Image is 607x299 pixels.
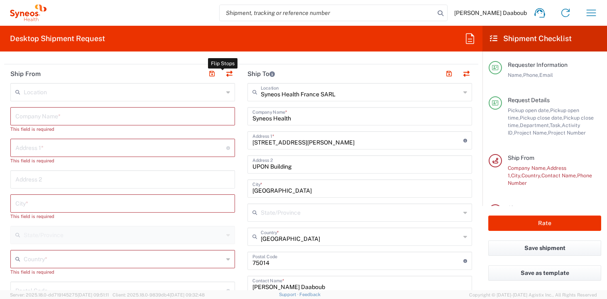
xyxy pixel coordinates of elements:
[508,72,523,78] span: Name,
[508,165,547,171] span: Company Name,
[10,70,41,78] h2: Ship From
[548,130,586,136] span: Project Number
[10,34,105,44] h2: Desktop Shipment Request
[10,268,235,276] div: This field is required
[488,240,601,256] button: Save shipment
[279,292,300,297] a: Support
[508,205,527,211] span: Ship To
[488,265,601,281] button: Save as template
[541,172,577,179] span: Contact Name,
[170,292,205,297] span: [DATE] 09:32:48
[490,34,572,44] h2: Shipment Checklist
[511,172,521,179] span: City,
[10,125,235,133] div: This field is required
[78,292,109,297] span: [DATE] 09:51:11
[10,292,109,297] span: Server: 2025.18.0-dd719145275
[520,115,563,121] span: Pickup close date,
[247,70,275,78] h2: Ship To
[10,213,235,220] div: This field is required
[299,292,321,297] a: Feedback
[508,154,534,161] span: Ship From
[488,216,601,231] button: Rate
[521,172,541,179] span: Country,
[520,122,550,128] span: Department,
[113,292,205,297] span: Client: 2025.18.0-9839db4
[550,122,562,128] span: Task,
[10,157,235,164] div: This field is required
[508,61,568,68] span: Requester Information
[539,72,553,78] span: Email
[508,97,550,103] span: Request Details
[514,130,548,136] span: Project Name,
[469,291,597,299] span: Copyright © [DATE]-[DATE] Agistix Inc., All Rights Reserved
[454,9,527,17] span: [PERSON_NAME] Daaboub
[508,107,550,113] span: Pickup open date,
[220,5,435,21] input: Shipment, tracking or reference number
[523,72,539,78] span: Phone,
